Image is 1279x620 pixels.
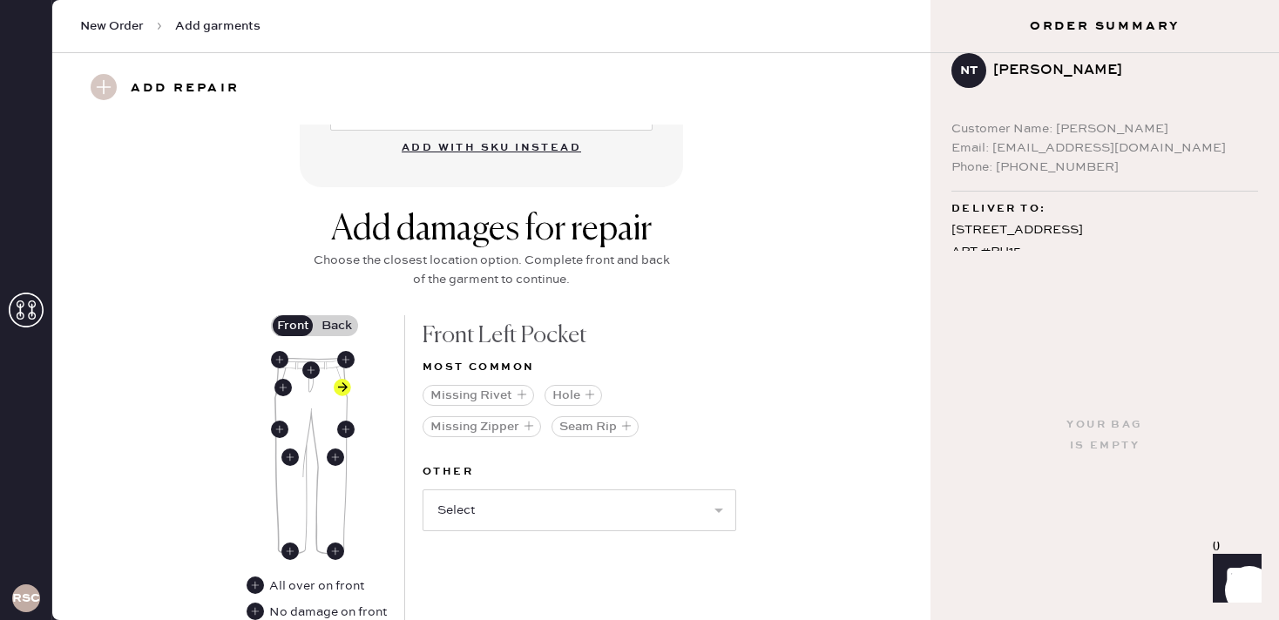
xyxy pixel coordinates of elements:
div: [PERSON_NAME] [993,60,1244,81]
div: Your bag is empty [1066,414,1142,456]
div: Add damages for repair [308,209,674,251]
div: Customer Name: [PERSON_NAME] [951,119,1258,138]
button: Seam Rip [552,416,639,437]
div: Email: [EMAIL_ADDRESS][DOMAIN_NAME] [951,138,1258,158]
div: Choose the closest location option. Complete front and back of the garment to continue. [308,251,674,289]
div: Front Left Pocket [334,379,351,396]
div: Front Right Side Seam [271,421,288,438]
div: [STREET_ADDRESS] APT #PH15 [PERSON_NAME] , CA 91401 [951,219,1258,286]
div: Front Right Ankle [281,542,299,560]
span: Deliver to: [951,199,1046,219]
div: Front Left Ankle [327,542,344,560]
img: Garment image [274,358,348,555]
div: Front Right Leg [281,448,299,466]
div: Most common [423,357,736,378]
div: Front Center Seam [302,361,320,379]
div: Phone: [PHONE_NUMBER] [951,158,1258,177]
div: Front Right Pocket [274,379,292,396]
div: Front Left Pocket [423,315,736,357]
div: Front Left Side Seam [337,421,355,438]
div: Front Left Waistband [337,351,355,368]
label: Back [315,315,358,336]
div: Front Right Waistband [271,351,288,368]
iframe: Front Chat [1196,542,1271,617]
div: All over on front [247,576,366,596]
h3: RSCA [12,592,40,604]
span: Add garments [175,17,261,35]
h3: NT [960,64,978,77]
button: Missing Zipper [423,416,541,437]
label: Other [423,462,736,482]
h3: Add repair [131,74,240,104]
div: Front Left Leg [327,448,344,466]
button: Add with SKU instead [391,131,592,165]
button: Hole [545,385,602,406]
span: New Order [80,17,144,35]
button: Missing Rivet [423,385,534,406]
label: Front [271,315,315,336]
div: All over on front [269,576,364,596]
h3: Order Summary [930,17,1279,35]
